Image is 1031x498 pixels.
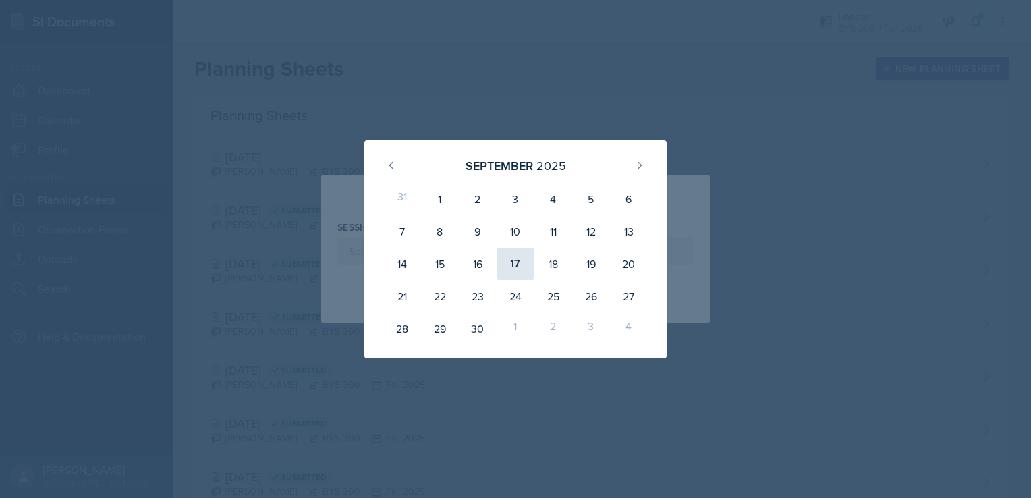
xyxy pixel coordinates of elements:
[610,312,648,345] div: 4
[466,157,533,175] div: September
[421,312,459,345] div: 29
[383,183,421,215] div: 31
[610,215,648,248] div: 13
[383,280,421,312] div: 21
[459,248,497,280] div: 16
[534,312,572,345] div: 2
[459,183,497,215] div: 2
[421,215,459,248] div: 8
[421,280,459,312] div: 22
[572,280,610,312] div: 26
[383,312,421,345] div: 28
[459,215,497,248] div: 9
[534,248,572,280] div: 18
[534,215,572,248] div: 11
[497,280,534,312] div: 24
[383,248,421,280] div: 14
[534,280,572,312] div: 25
[459,312,497,345] div: 30
[421,248,459,280] div: 15
[610,280,648,312] div: 27
[610,183,648,215] div: 6
[497,312,534,345] div: 1
[572,215,610,248] div: 12
[610,248,648,280] div: 20
[497,248,534,280] div: 17
[536,157,566,175] div: 2025
[497,183,534,215] div: 3
[383,215,421,248] div: 7
[572,183,610,215] div: 5
[534,183,572,215] div: 4
[497,215,534,248] div: 10
[459,280,497,312] div: 23
[572,312,610,345] div: 3
[421,183,459,215] div: 1
[572,248,610,280] div: 19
